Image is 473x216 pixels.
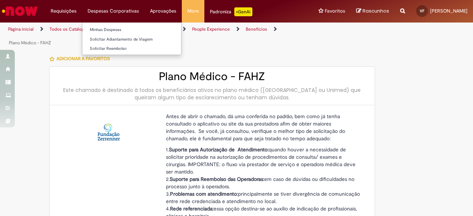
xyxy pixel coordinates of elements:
button: Adicionar a Favoritos [49,51,114,66]
a: Todos os Catálogos [50,26,89,32]
ul: Despesas Corporativas [82,22,181,55]
span: Rascunhos [363,7,389,14]
span: Aprovações [150,7,176,15]
a: Solicitar Reembolso [82,45,181,53]
p: Antes de abrir o chamado, dá uma conferida no padrão, bem como já tenha consultado o aplicativo o... [166,113,362,142]
span: Despesas Corporativas [88,7,139,15]
strong: Suporte para Reembolso das Operadoras: [170,176,264,182]
a: Minhas Despesas [82,26,181,34]
a: Solicitar Adiantamento de Viagem [82,35,181,44]
strong: Suporte para Autorização de Atendimento: [169,146,269,153]
a: Plano Médico - FAHZ [9,40,51,46]
span: Adicionar a Favoritos [57,56,110,62]
span: Favoritos [325,7,345,15]
span: VF [420,8,424,13]
div: Padroniza [210,7,252,16]
a: Rascunhos [356,8,389,15]
span: More [187,7,199,15]
img: ServiceNow [1,4,39,18]
a: People Experience [192,26,230,32]
span: [PERSON_NAME] [430,8,467,14]
strong: Problemas com atendimento: [170,191,238,197]
ul: Trilhas de página [6,23,310,50]
div: Este chamado é destinado à todos os beneficiários ativos no plano médico ([GEOGRAPHIC_DATA] ou Un... [57,86,367,101]
span: Requisições [51,7,76,15]
img: Plano Médico - FAHZ [97,120,120,144]
a: Benefícios [246,26,267,32]
h2: Plano Médico - FAHZ [57,71,367,83]
p: +GenAi [234,7,252,16]
strong: Rede referenciada: [170,205,214,212]
a: Página inicial [8,26,34,32]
